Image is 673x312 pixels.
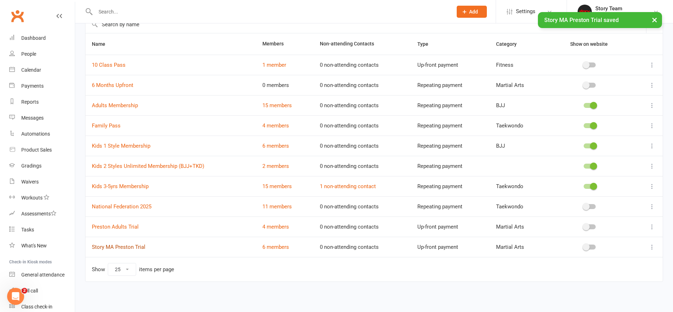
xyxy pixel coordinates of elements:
div: Automations [21,131,50,137]
td: 0 non-attending contacts [313,115,411,136]
td: Fitness [490,55,546,75]
th: Non-attending Contacts [313,33,411,55]
a: Automations [9,126,75,142]
div: Calendar [21,67,41,73]
div: General attendance [21,272,65,278]
a: 4 members [262,122,289,129]
td: BJJ [490,136,546,156]
td: Martial Arts [490,217,546,237]
td: Repeating payment [411,115,490,136]
td: 0 non-attending contacts [313,136,411,156]
iframe: Intercom live chat [7,288,24,305]
td: Taekwondo [490,176,546,196]
a: Story MA Preston Trial [92,244,145,250]
div: Product Sales [21,147,52,153]
a: Clubworx [9,7,26,25]
div: Story [PERSON_NAME] [595,12,646,18]
span: Settings [516,4,535,20]
span: Name [92,41,113,47]
a: 4 members [262,224,289,230]
td: Repeating payment [411,95,490,115]
div: Payments [21,83,44,89]
td: Repeating payment [411,75,490,95]
span: Type [417,41,436,47]
td: Up-front payment [411,217,490,237]
td: Repeating payment [411,156,490,176]
div: Tasks [21,227,34,232]
div: Assessments [21,211,56,217]
div: Waivers [21,179,39,185]
div: People [21,51,36,57]
a: 1 member [262,62,286,68]
td: Martial Arts [490,237,546,257]
div: Class check-in [21,304,52,310]
a: Reports [9,94,75,110]
a: Gradings [9,158,75,174]
a: Roll call [9,283,75,299]
a: Dashboard [9,30,75,46]
button: Category [496,40,524,48]
div: Dashboard [21,35,46,41]
td: BJJ [490,95,546,115]
a: 6 Months Upfront [92,82,133,88]
a: Assessments [9,206,75,222]
td: 0 non-attending contacts [313,217,411,237]
td: 0 non-attending contacts [313,196,411,217]
a: General attendance kiosk mode [9,267,75,283]
a: 15 members [262,102,292,109]
td: Repeating payment [411,136,490,156]
td: 0 non-attending contacts [313,75,411,95]
td: Repeating payment [411,196,490,217]
a: Preston Adults Trial [92,224,139,230]
a: 15 members [262,183,292,190]
td: Repeating payment [411,176,490,196]
div: Messages [21,115,44,121]
button: Show on website [564,40,616,48]
div: Workouts [21,195,43,201]
a: 11 members [262,203,292,210]
a: Kids 2 Styles Unlimited Membership (BJJ+TKD) [92,163,204,169]
a: National Federation 2025 [92,203,151,210]
button: × [648,12,661,27]
a: 6 members [262,143,289,149]
a: 1 non-attending contact [320,183,376,190]
div: Story Team [595,5,646,12]
td: Taekwondo [490,196,546,217]
a: Family Pass [92,122,121,129]
span: Category [496,41,524,47]
a: Workouts [9,190,75,206]
span: Show on website [570,41,608,47]
td: 0 non-attending contacts [313,156,411,176]
div: items per page [139,267,174,273]
div: What's New [21,243,47,248]
input: Search... [93,7,447,17]
td: 0 members [256,75,313,95]
button: Add [457,6,487,18]
a: Calendar [9,62,75,78]
div: Story MA Preston Trial saved [538,12,662,28]
a: Kids 1 Style Membership [92,143,150,149]
img: thumb_image1751589760.png [578,5,592,19]
td: 0 non-attending contacts [313,237,411,257]
a: 6 members [262,244,289,250]
div: Reports [21,99,39,105]
button: Name [92,40,113,48]
td: Taekwondo [490,115,546,136]
a: Waivers [9,174,75,190]
div: Show [92,263,174,276]
th: Members [256,33,313,55]
a: Payments [9,78,75,94]
button: Type [417,40,436,48]
span: 2 [22,288,27,294]
div: Roll call [21,288,38,294]
a: Kids 3-5yrs Membership [92,183,149,190]
a: People [9,46,75,62]
a: 10 Class Pass [92,62,126,68]
a: Tasks [9,222,75,238]
a: 2 members [262,163,289,169]
td: 0 non-attending contacts [313,55,411,75]
td: Up-front payment [411,55,490,75]
a: What's New [9,238,75,254]
span: Add [469,9,478,15]
td: 0 non-attending contacts [313,95,411,115]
